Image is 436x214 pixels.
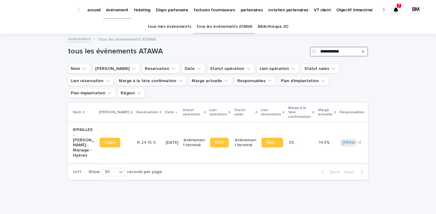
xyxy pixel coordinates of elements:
button: Marge à la 1ère confirmation [116,76,186,86]
a: tous mes événements [148,20,191,34]
div: BM [411,5,421,15]
p: R 24 10 3192 [137,139,160,145]
p: records per page [127,169,162,175]
p: Show [88,169,100,175]
span: Next [344,170,358,174]
p: Date [165,109,174,116]
button: Lien Stacker [92,64,140,74]
button: Nom [68,64,90,74]
a: Réservation [261,138,283,147]
button: Lien réservation [68,76,114,86]
p: Lien opération [209,107,227,118]
p: événement terminé [235,138,257,148]
a: Bibliothèque 3D [258,20,288,34]
p: RIPAILLES - [PERSON_NAME] - Mariage - Hyères [73,127,95,158]
button: Back [316,169,342,175]
p: Responsables [340,109,364,116]
p: Plan d'implantation [368,107,393,118]
p: [PERSON_NAME] [99,109,129,116]
button: Plan d'implantation [278,76,329,86]
span: Réservation [266,140,278,145]
p: Marge à la 1ère confirmation [288,105,311,120]
p: 7 [398,3,400,8]
p: Lien réservation [261,107,281,118]
p: Reservation [137,109,158,116]
h1: tous les événements ATAWA [68,47,307,56]
button: Responsables [235,76,276,86]
p: tous les événements ATAWA [98,35,156,42]
img: Ls34BcGeRexTGTNfXpUC [12,4,72,16]
span: Open [104,140,115,145]
span: BDC [215,140,224,145]
a: [PERSON_NAME] [343,140,376,145]
p: Marge actuelle [318,107,333,118]
p: 14.5% [319,139,331,145]
button: Statut opération [207,64,254,74]
span: + 2 [357,141,361,144]
button: Plan implantation [68,88,115,98]
button: Marge actuelle [189,76,232,86]
p: Nom [73,109,81,116]
span: Back [326,170,340,174]
button: Statut sales [302,64,339,74]
input: Search [310,47,368,56]
p: événement terminé [183,138,205,148]
div: 7 [391,5,401,15]
a: Open [100,138,120,147]
a: tous les événements ATAWA [197,20,252,34]
div: 30 [102,169,117,175]
button: Reservation [142,64,179,74]
p: [DATE] [166,140,179,145]
button: Next [342,169,368,175]
a: BDC [210,138,229,147]
a: événement [68,35,91,42]
button: Lien opération [257,64,299,74]
p: Statut sales [234,107,254,118]
button: Date [182,64,205,74]
p: Statut opération [183,107,202,118]
p: 39.2 % [289,139,301,145]
p: 1 of 1 [68,165,86,180]
button: Région [118,88,145,98]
